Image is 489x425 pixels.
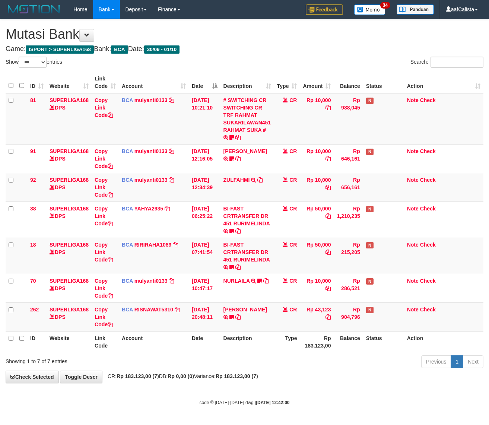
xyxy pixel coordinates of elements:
span: BCA [111,45,128,54]
a: mulyanti0133 [134,97,168,103]
a: Check Selected [6,371,59,383]
a: RIRIRAHA1089 [134,242,172,248]
a: SUPERLIGA168 [50,307,89,313]
th: Status [363,72,404,93]
td: Rp 656,161 [334,173,363,202]
th: Status [363,331,404,352]
a: Copy BI-FAST CRTRANSFER DR 451 RURIMELINDA to clipboard [235,228,241,234]
span: Has Note [366,307,374,313]
a: Copy ZULFAHMI to clipboard [257,177,263,183]
th: Website [47,331,92,352]
a: Check [420,97,436,103]
img: panduan.png [397,4,434,15]
td: [DATE] 12:34:39 [189,173,220,202]
td: Rp 904,796 [334,302,363,331]
span: 38 [30,206,36,212]
td: [DATE] 06:25:22 [189,202,220,238]
td: [DATE] 07:41:54 [189,238,220,274]
label: Show entries [6,57,62,68]
a: SUPERLIGA168 [50,148,89,154]
td: Rp 10,000 [300,173,334,202]
h4: Game: Bank: Date: [6,45,483,53]
strong: Rp 183.123,00 (7) [216,373,258,379]
td: BI-FAST CRTRANSFER DR 451 RURIMELINDA [220,202,274,238]
h1: Mutasi Bank [6,27,483,42]
a: Check [420,206,436,212]
a: Copy BI-FAST CRTRANSFER DR 451 RURIMELINDA to clipboard [235,264,241,270]
a: Note [407,97,419,103]
strong: Rp 0,00 (0) [168,373,194,379]
a: Check [420,278,436,284]
a: Copy Link Code [95,177,113,198]
a: Toggle Descr [60,371,102,383]
span: Has Note [366,242,374,248]
th: Rp 183.123,00 [300,331,334,352]
th: ID [27,331,47,352]
a: # SWITCHING CR SWITCHING CR TRF RAHMAT SUKARILAWAN451 RAHMAT SUKA # [223,97,271,133]
td: [DATE] 20:48:11 [189,302,220,331]
th: Date: activate to sort column descending [189,72,220,93]
td: DPS [47,202,92,238]
a: Copy mulyanti0133 to clipboard [169,148,174,154]
a: Previous [421,355,451,368]
td: Rp 646,161 [334,144,363,173]
img: Button%20Memo.svg [354,4,385,15]
small: code © [DATE]-[DATE] dwg | [200,400,290,405]
a: Copy mulyanti0133 to clipboard [169,177,174,183]
td: Rp 50,000 [300,202,334,238]
td: Rp 1,210,235 [334,202,363,238]
span: 262 [30,307,39,313]
span: Has Note [366,206,374,212]
a: Check [420,307,436,313]
td: DPS [47,238,92,274]
th: Action: activate to sort column ascending [404,72,483,93]
span: CR [289,242,297,248]
th: Amount: activate to sort column ascending [300,72,334,93]
td: Rp 43,123 [300,302,334,331]
span: CR: DB: Variance: [104,373,258,379]
th: Website: activate to sort column ascending [47,72,92,93]
span: BCA [122,242,133,248]
th: Date [189,331,220,352]
a: SUPERLIGA168 [50,278,89,284]
a: 1 [451,355,463,368]
td: Rp 988,045 [334,93,363,145]
a: Note [407,278,419,284]
a: Copy Rp 10,000 to clipboard [326,105,331,111]
a: Copy RISNAWAT5310 to clipboard [175,307,180,313]
td: DPS [47,302,92,331]
span: ISPORT > SUPERLIGA168 [26,45,94,54]
th: Link Code: activate to sort column ascending [92,72,119,93]
a: Copy mulyanti0133 to clipboard [169,278,174,284]
td: Rp 10,000 [300,144,334,173]
a: mulyanti0133 [134,177,168,183]
span: BCA [122,177,133,183]
a: Copy Rp 10,000 to clipboard [326,285,331,291]
a: [PERSON_NAME] [223,148,267,154]
td: [DATE] 12:16:05 [189,144,220,173]
a: mulyanti0133 [134,278,168,284]
th: Balance [334,72,363,93]
span: CR [289,278,297,284]
input: Search: [431,57,483,68]
a: Next [463,355,483,368]
td: DPS [47,93,92,145]
span: 91 [30,148,36,154]
th: Description: activate to sort column ascending [220,72,274,93]
label: Search: [410,57,483,68]
th: ID: activate to sort column ascending [27,72,47,93]
a: Copy Rp 50,000 to clipboard [326,249,331,255]
a: Note [407,242,419,248]
img: MOTION_logo.png [6,4,62,15]
a: Check [420,242,436,248]
span: 92 [30,177,36,183]
a: RISNAWAT5310 [134,307,173,313]
td: DPS [47,173,92,202]
a: [PERSON_NAME] [223,307,267,313]
span: Has Note [366,278,374,285]
a: Copy Rp 43,123 to clipboard [326,314,331,320]
a: mulyanti0133 [134,148,168,154]
a: Note [407,148,419,154]
a: Copy NURLAILA to clipboard [263,278,269,284]
a: Copy mulyanti0133 to clipboard [169,97,174,103]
